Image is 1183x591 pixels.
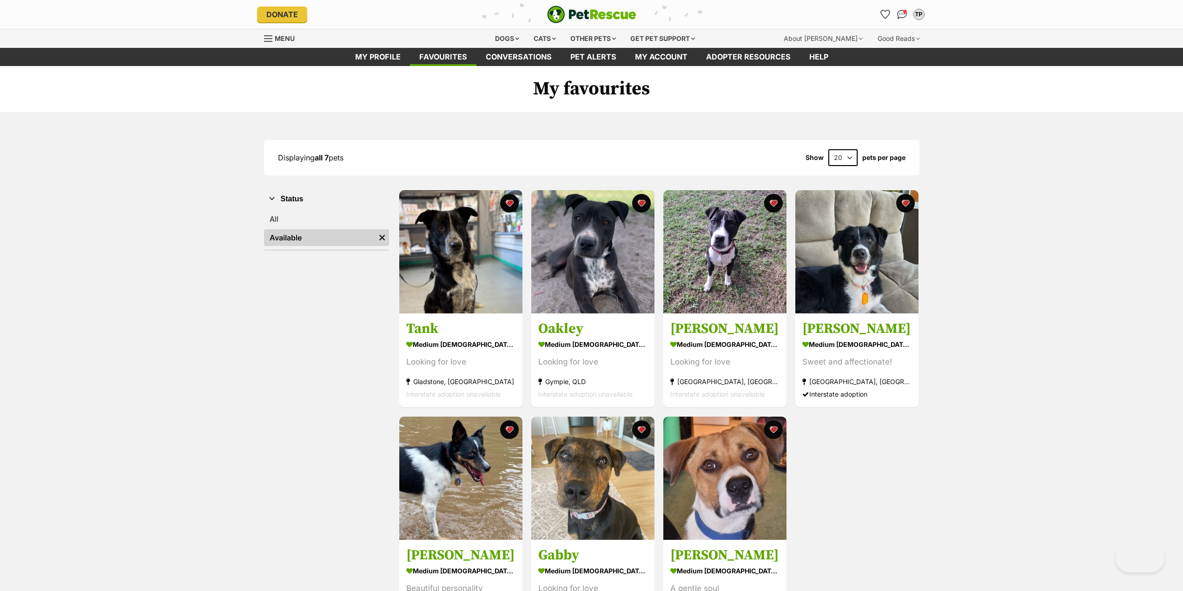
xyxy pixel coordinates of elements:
button: favourite [632,420,651,439]
img: Oakley [531,190,654,313]
img: Jason Bourne [663,417,786,540]
div: TP [914,10,924,19]
img: Penny [399,417,522,540]
div: Looking for love [670,356,780,369]
a: Favourites [878,7,893,22]
button: Status [264,193,389,205]
div: medium [DEMOGRAPHIC_DATA] Dog [670,564,780,578]
ul: Account quick links [878,7,926,22]
div: Other pets [564,29,622,48]
button: favourite [764,420,783,439]
a: Adopter resources [697,48,800,66]
img: Tank [399,190,522,313]
button: My account [912,7,926,22]
div: medium [DEMOGRAPHIC_DATA] Dog [670,338,780,352]
a: Help [800,48,838,66]
div: Cats [527,29,562,48]
div: Gympie, QLD [538,376,648,388]
img: logo-e224e6f780fb5917bec1dbf3a21bbac754714ae5b6737aabdf751b685950b380.svg [547,6,636,23]
span: Interstate adoption unavailable [538,391,633,398]
a: Favourites [410,48,476,66]
span: Interstate adoption unavailable [406,391,501,398]
div: medium [DEMOGRAPHIC_DATA] Dog [802,338,912,352]
h3: [PERSON_NAME] [670,546,780,564]
span: Displaying pets [278,153,344,162]
a: Tank medium [DEMOGRAPHIC_DATA] Dog Looking for love Gladstone, [GEOGRAPHIC_DATA] Interstate adopt... [399,313,522,408]
div: medium [DEMOGRAPHIC_DATA] Dog [538,564,648,578]
div: Looking for love [406,356,515,369]
a: conversations [476,48,561,66]
a: My profile [346,48,410,66]
h3: [PERSON_NAME] [406,546,515,564]
a: [PERSON_NAME] medium [DEMOGRAPHIC_DATA] Dog Sweet and affectionate! [GEOGRAPHIC_DATA], [GEOGRAPHI... [795,313,919,408]
button: favourite [500,194,519,212]
div: About [PERSON_NAME] [777,29,869,48]
h3: [PERSON_NAME] [670,320,780,338]
div: medium [DEMOGRAPHIC_DATA] Dog [538,338,648,352]
img: Hannah [663,190,786,313]
span: Show [806,154,824,161]
a: My account [626,48,697,66]
div: Good Reads [871,29,926,48]
span: Menu [275,34,295,42]
a: Conversations [895,7,910,22]
div: Status [264,209,389,250]
a: Pet alerts [561,48,626,66]
strong: all 7 [315,153,329,162]
h3: [PERSON_NAME] [802,320,912,338]
a: Remove filter [375,229,389,246]
img: Lara [795,190,919,313]
button: favourite [896,194,915,212]
a: Menu [264,29,301,46]
button: favourite [632,194,651,212]
a: Donate [257,7,307,22]
iframe: Help Scout Beacon - Open [1116,545,1164,572]
h3: Oakley [538,320,648,338]
a: PetRescue [547,6,636,23]
h3: Tank [406,320,515,338]
img: chat-41dd97257d64d25036548639549fe6c8038ab92f7586957e7f3b1b290dea8141.svg [897,10,907,19]
img: Gabby [531,417,654,540]
div: medium [DEMOGRAPHIC_DATA] Dog [406,564,515,578]
div: Dogs [489,29,526,48]
div: Interstate adoption [802,388,912,401]
div: Looking for love [538,356,648,369]
div: [GEOGRAPHIC_DATA], [GEOGRAPHIC_DATA] [802,376,912,388]
div: Get pet support [624,29,701,48]
a: All [264,211,389,227]
div: [GEOGRAPHIC_DATA], [GEOGRAPHIC_DATA] [670,376,780,388]
a: [PERSON_NAME] medium [DEMOGRAPHIC_DATA] Dog Looking for love [GEOGRAPHIC_DATA], [GEOGRAPHIC_DATA]... [663,313,786,408]
button: favourite [500,420,519,439]
label: pets per page [862,154,905,161]
span: Interstate adoption unavailable [670,391,765,398]
div: Sweet and affectionate! [802,356,912,369]
button: favourite [764,194,783,212]
a: Available [264,229,375,246]
a: Oakley medium [DEMOGRAPHIC_DATA] Dog Looking for love Gympie, QLD Interstate adoption unavailable... [531,313,654,408]
div: Gladstone, [GEOGRAPHIC_DATA] [406,376,515,388]
div: medium [DEMOGRAPHIC_DATA] Dog [406,338,515,352]
h3: Gabby [538,546,648,564]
